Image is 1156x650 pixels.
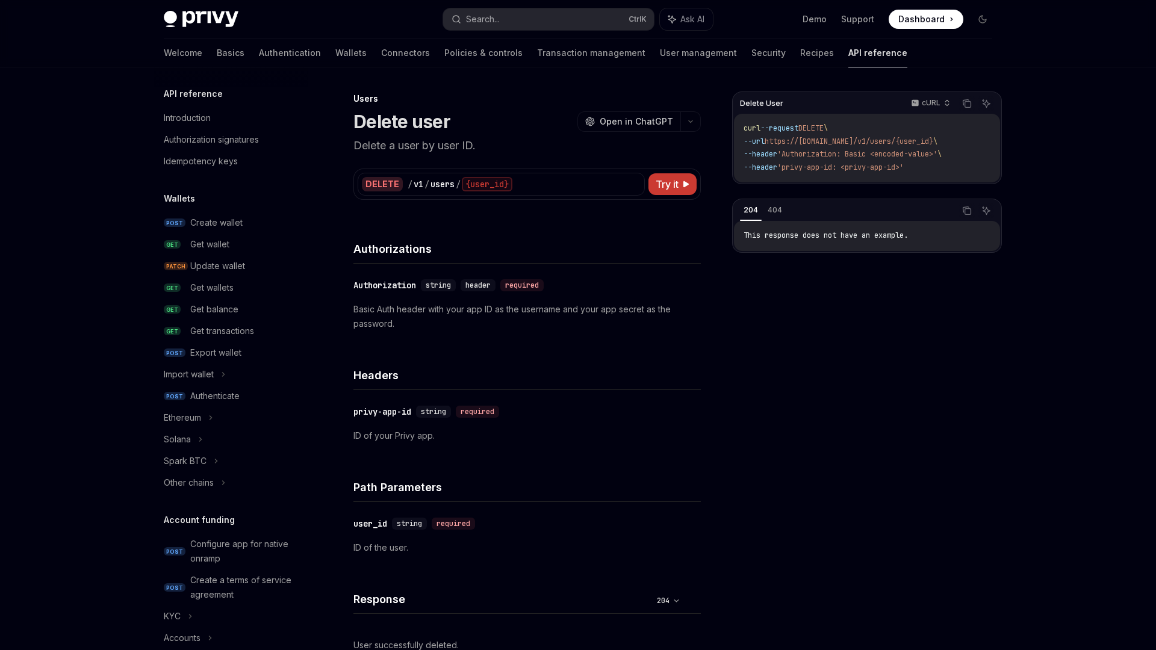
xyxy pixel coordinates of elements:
[462,177,512,191] div: {user_id}
[466,12,500,26] div: Search...
[600,116,673,128] span: Open in ChatGPT
[362,177,403,191] div: DELETE
[353,93,701,105] div: Users
[740,99,783,108] span: Delete User
[353,518,387,530] div: user_id
[443,8,654,30] button: Search...CtrlK
[381,39,430,67] a: Connectors
[465,280,491,290] span: header
[922,98,940,108] p: cURL
[154,533,308,569] a: POSTConfigure app for native onramp
[397,519,422,528] span: string
[973,10,992,29] button: Toggle dark mode
[764,203,786,217] div: 404
[154,234,308,255] a: GETGet wallet
[765,137,933,146] span: https://[DOMAIN_NAME]/v1/users/{user_id}
[353,137,701,154] p: Delete a user by user ID.
[259,39,321,67] a: Authentication
[933,137,937,146] span: \
[444,39,523,67] a: Policies & controls
[424,178,429,190] div: /
[190,280,234,295] div: Get wallets
[164,327,181,336] span: GET
[164,609,181,624] div: KYC
[414,178,423,190] div: v1
[353,540,701,555] p: ID of the user.
[164,348,185,357] span: POST
[937,149,942,159] span: \
[154,385,308,407] a: POSTAuthenticate
[164,262,188,271] span: PATCH
[848,39,907,67] a: API reference
[500,279,544,291] div: required
[680,13,704,25] span: Ask AI
[656,177,679,191] span: Try it
[154,277,308,299] a: GETGet wallets
[430,178,455,190] div: users
[744,162,777,172] span: --header
[190,259,245,273] div: Update wallet
[660,39,737,67] a: User management
[629,14,647,24] span: Ctrl K
[978,96,994,111] button: Ask AI
[164,283,181,292] span: GET
[744,149,777,159] span: --header
[889,10,963,29] a: Dashboard
[959,203,975,218] button: Copy the contents from the code block
[777,149,937,159] span: 'Authorization: Basic <encoded-value>'
[154,212,308,234] a: POSTCreate wallet
[164,305,181,314] span: GET
[537,39,645,67] a: Transaction management
[456,178,461,190] div: /
[190,345,241,360] div: Export wallet
[353,302,701,331] p: Basic Auth header with your app ID as the username and your app secret as the password.
[353,279,416,291] div: Authorization
[164,513,235,527] h5: Account funding
[154,342,308,364] a: POSTExport wallet
[190,537,301,566] div: Configure app for native onramp
[432,518,475,530] div: required
[426,280,451,290] span: string
[154,320,308,342] a: GETGet transactions
[190,237,229,252] div: Get wallet
[800,39,834,67] a: Recipes
[577,111,680,132] button: Open in ChatGPT
[164,547,185,556] span: POST
[353,111,450,132] h1: Delete user
[164,631,200,645] div: Accounts
[164,454,207,468] div: Spark BTC
[164,11,238,28] img: dark logo
[154,299,308,320] a: GETGet balance
[164,111,211,125] div: Introduction
[898,13,945,25] span: Dashboard
[154,150,308,172] a: Idempotency keys
[164,410,201,425] div: Ethereum
[190,389,240,403] div: Authenticate
[744,231,908,240] span: This response does not have an example.
[456,406,499,418] div: required
[353,367,701,383] h4: Headers
[904,93,956,114] button: cURL
[154,129,308,150] a: Authorization signatures
[164,583,185,592] span: POST
[798,123,824,133] span: DELETE
[190,324,254,338] div: Get transactions
[760,123,798,133] span: --request
[164,240,181,249] span: GET
[421,407,446,416] span: string
[648,173,697,195] button: Try it
[164,132,259,147] div: Authorization signatures
[164,154,238,169] div: Idempotency keys
[164,39,202,67] a: Welcome
[335,39,367,67] a: Wallets
[353,591,652,607] h4: Response
[740,203,762,217] div: 204
[744,137,765,146] span: --url
[190,302,238,317] div: Get balance
[164,432,191,447] div: Solana
[353,406,411,418] div: privy-app-id
[751,39,786,67] a: Security
[824,123,828,133] span: \
[353,479,701,495] h4: Path Parameters
[978,203,994,218] button: Ask AI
